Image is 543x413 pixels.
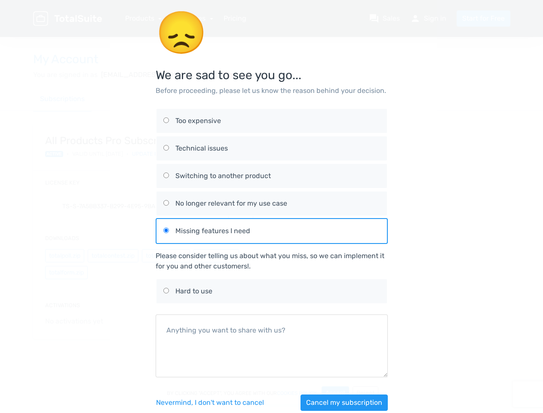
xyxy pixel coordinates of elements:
input: Hard to use Hard to use [163,288,169,293]
label: Technical issues [163,136,380,160]
span: 😞 [156,8,207,57]
h3: We are sad to see you go... [156,10,388,82]
div: Please consider telling us about what you miss, so we can implement it for you and other customers!. [156,251,388,271]
input: Switching to another product Switching to another product [163,173,169,178]
input: No longer relevant for my use case No longer relevant for my use case [163,200,169,206]
label: No longer relevant for my use case [163,191,380,216]
div: Hard to use [175,286,380,296]
label: Switching to another product [163,164,380,188]
input: Missing features I need Missing features I need [163,228,169,233]
div: Missing features I need [175,226,380,236]
p: Before proceeding, please let us know the reason behind your decision. [156,86,388,96]
input: Too expensive Too expensive [163,117,169,123]
div: Technical issues [175,143,380,154]
div: Switching to another product [175,171,380,181]
div: Too expensive [175,116,380,126]
div: No longer relevant for my use case [175,198,380,209]
button: Cancel my subscription [301,395,388,411]
input: Technical issues Technical issues [163,145,169,151]
button: Nevermind, I don't want to cancel [156,395,264,411]
label: Too expensive [163,109,380,133]
label: Hard to use [163,279,380,303]
label: Missing features I need [163,219,380,243]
